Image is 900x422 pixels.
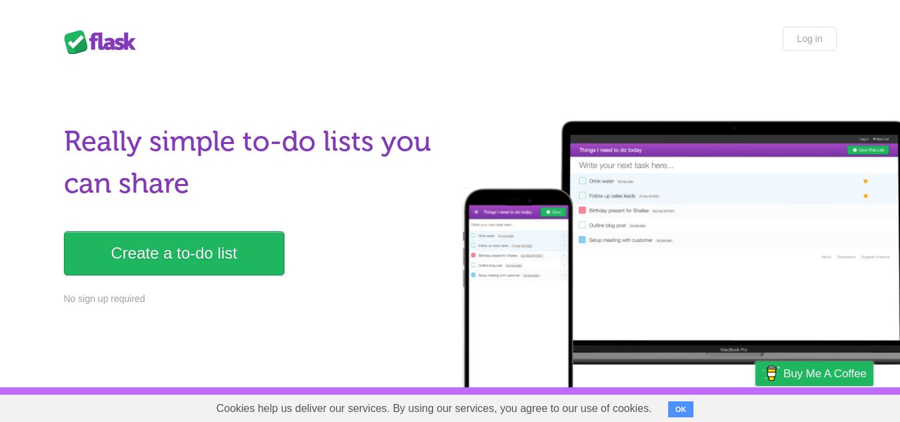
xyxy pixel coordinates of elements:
[64,292,442,306] p: No sign up required
[64,121,442,205] h1: Really simple to-do lists you can share
[668,401,694,417] button: OK
[64,30,144,54] div: Flask Lists
[783,362,867,385] span: Buy me a coffee
[783,27,836,51] a: Log in
[762,362,780,385] img: Buy me a coffee
[64,231,284,275] a: Create a to-do list
[755,361,873,386] a: Buy me a coffee
[203,395,666,422] span: Cookies help us deliver our services. By using our services, you agree to our use of cookies.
